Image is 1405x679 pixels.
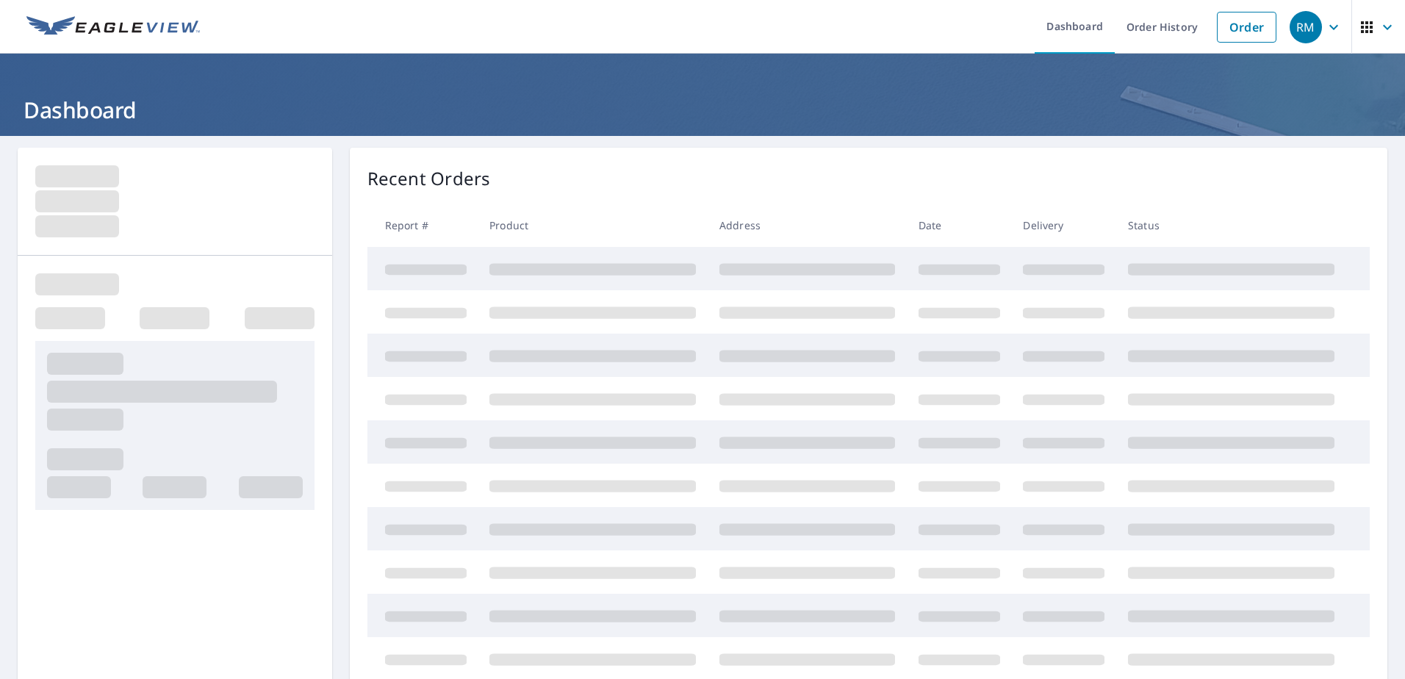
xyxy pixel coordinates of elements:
th: Report # [367,204,478,247]
a: Order [1217,12,1276,43]
img: EV Logo [26,16,200,38]
th: Address [708,204,907,247]
th: Product [478,204,708,247]
th: Status [1116,204,1346,247]
th: Date [907,204,1012,247]
th: Delivery [1011,204,1116,247]
p: Recent Orders [367,165,491,192]
h1: Dashboard [18,95,1387,125]
div: RM [1290,11,1322,43]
